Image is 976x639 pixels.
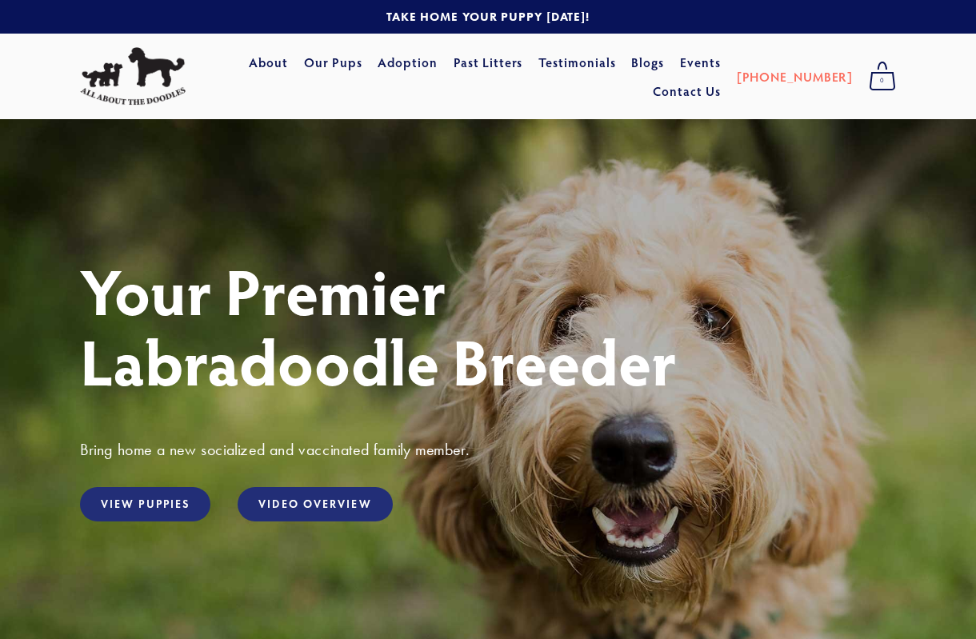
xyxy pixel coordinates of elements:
a: View Puppies [80,487,210,521]
a: Testimonials [538,48,616,77]
span: 0 [869,70,896,91]
a: About [249,48,288,77]
a: [PHONE_NUMBER] [737,62,853,91]
img: All About The Doodles [80,47,186,106]
a: Our Pups [304,48,362,77]
h1: Your Premier Labradoodle Breeder [80,255,896,396]
a: Events [680,48,721,77]
h3: Bring home a new socialized and vaccinated family member. [80,439,896,460]
a: Blogs [631,48,664,77]
a: Past Litters [454,54,523,70]
a: 0 items in cart [861,57,904,97]
a: Video Overview [238,487,392,521]
a: Contact Us [653,77,721,106]
a: Adoption [378,48,438,77]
